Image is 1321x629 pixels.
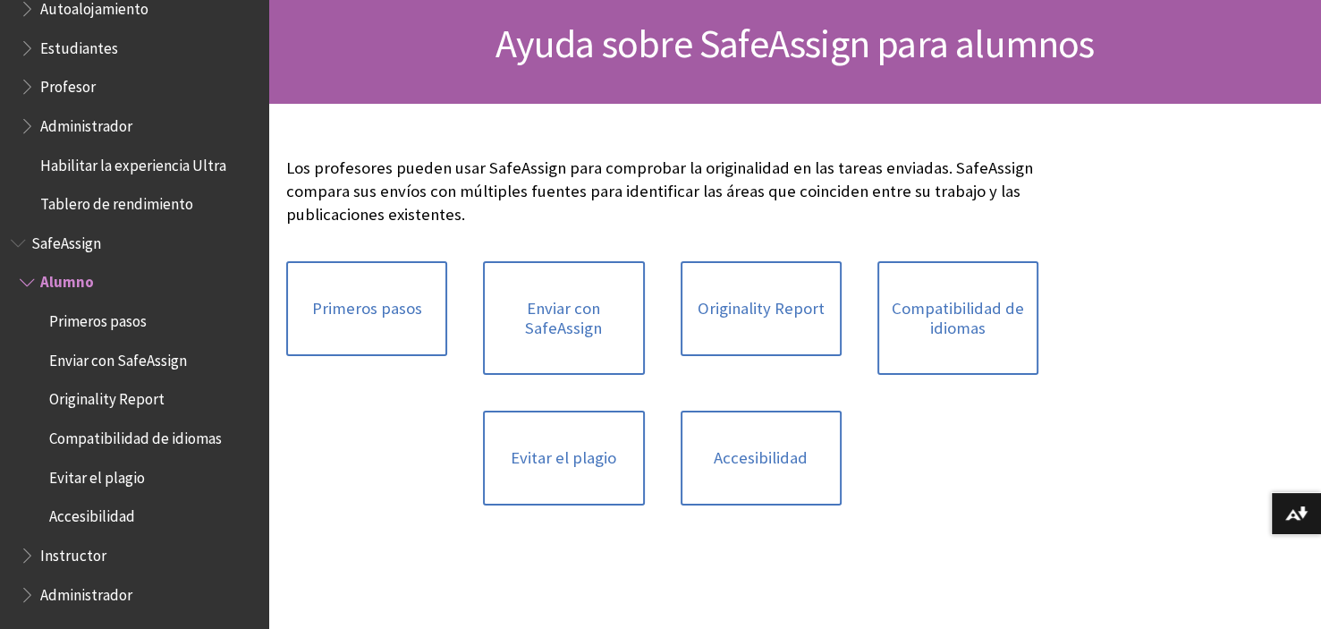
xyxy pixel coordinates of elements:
a: Accesibilidad [681,411,842,506]
p: Los profesores pueden usar SafeAssign para comprobar la originalidad en las tareas enviadas. Safe... [286,157,1038,227]
span: Profesor [40,72,96,96]
a: Originality Report [681,261,842,356]
span: Instructor [40,540,106,565]
span: Evitar el plagio [49,463,145,487]
a: Compatibilidad de idiomas [877,261,1038,375]
nav: Book outline for Blackboard SafeAssign [11,228,258,610]
a: Primeros pasos [286,261,447,356]
span: Tablero de rendimiento [40,189,193,213]
span: Compatibilidad de idiomas [49,423,222,447]
span: Administrador [40,580,132,604]
span: Enviar con SafeAssign [49,345,187,370]
span: Habilitar la experiencia Ultra [40,150,226,174]
span: Estudiantes [40,33,118,57]
a: Enviar con SafeAssign [483,261,644,375]
span: Ayuda sobre SafeAssign para alumnos [495,19,1094,68]
a: Evitar el plagio [483,411,644,506]
span: Alumno [40,268,94,292]
span: Primeros pasos [49,306,147,330]
span: Originality Report [49,385,165,409]
span: Accesibilidad [49,502,135,526]
span: Administrador [40,111,132,135]
span: SafeAssign [31,228,101,252]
